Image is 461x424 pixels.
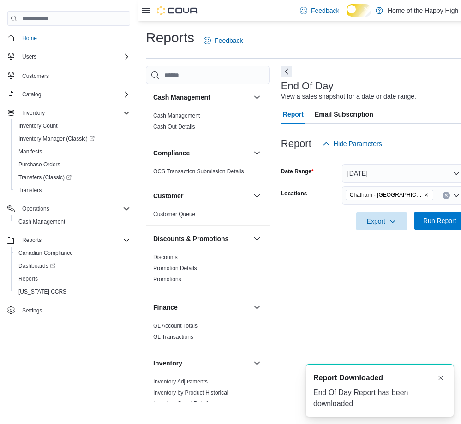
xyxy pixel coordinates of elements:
span: Canadian Compliance [18,249,73,257]
span: Settings [18,305,130,316]
span: Operations [22,205,49,212]
button: Inventory [153,359,250,368]
button: Compliance [251,147,263,159]
button: [US_STATE] CCRS [11,285,134,298]
span: Manifests [18,148,42,155]
div: Notification [313,372,446,383]
a: Transfers (Classic) [15,172,75,183]
input: Dark Mode [347,4,371,16]
span: Report Downloaded [313,372,383,383]
button: Remove Chatham - St. Clair Street - Fire & Flower from selection in this group [424,192,429,198]
span: Washington CCRS [15,286,130,297]
button: Discounts & Promotions [153,234,250,243]
span: Transfers [15,185,130,196]
h3: End Of Day [281,81,334,92]
a: Feedback [296,1,343,20]
button: Finance [153,303,250,312]
span: Inventory [22,109,45,117]
label: Date Range [281,168,314,175]
button: Inventory [4,106,134,119]
a: Transfers (Classic) [11,171,134,184]
a: GL Transactions [153,334,193,340]
button: Reports [4,234,134,247]
h3: Inventory [153,359,182,368]
h3: Compliance [153,148,190,158]
a: Feedback [200,31,246,50]
h3: Customer [153,191,183,200]
button: Cash Management [11,215,134,228]
span: Cash Management [15,216,130,227]
a: Discounts [153,254,178,260]
button: Operations [18,203,53,214]
span: Inventory Count [18,122,58,130]
label: Locations [281,190,307,197]
span: Inventory [18,107,130,118]
a: Inventory Manager (Classic) [15,133,98,144]
span: GL Transactions [153,333,193,341]
img: Cova [157,6,198,15]
div: Finance [146,320,270,350]
button: Discounts & Promotions [251,233,263,244]
a: Customers [18,71,53,82]
a: Customer Queue [153,211,195,218]
button: Customer [251,190,263,201]
span: Transfers (Classic) [15,172,130,183]
button: Transfers [11,184,134,197]
span: Users [22,53,36,60]
button: Cash Management [153,93,250,102]
span: Reports [18,275,38,283]
a: Inventory Count Details [153,400,211,407]
a: Cash Management [15,216,69,227]
button: Export [356,212,407,230]
a: Cash Out Details [153,124,195,130]
span: Home [22,35,37,42]
a: Promotion Details [153,265,197,271]
div: Compliance [146,166,270,183]
div: Customer [146,209,270,225]
span: Users [18,51,130,62]
h3: Discounts & Promotions [153,234,228,243]
button: Home [4,31,134,45]
span: Dashboards [18,262,55,270]
a: GL Account Totals [153,323,198,329]
span: Cash Management [18,218,65,225]
a: Transfers [15,185,45,196]
span: Inventory Count [15,120,130,131]
a: Inventory Manager (Classic) [11,132,134,145]
p: Home of the Happy High [388,5,458,16]
button: Clear input [443,192,450,199]
span: Canadian Compliance [15,247,130,259]
h1: Reports [146,29,194,47]
button: Purchase Orders [11,158,134,171]
span: Chatham - [GEOGRAPHIC_DATA] - Fire & Flower [350,190,422,200]
a: Promotions [153,276,181,283]
h3: Cash Management [153,93,210,102]
button: Catalog [18,89,45,100]
button: Operations [4,202,134,215]
a: Inventory Count [15,120,61,131]
nav: Complex example [7,28,130,319]
button: Users [4,50,134,63]
div: Discounts & Promotions [146,252,270,294]
a: Dashboards [11,259,134,272]
a: Canadian Compliance [15,247,77,259]
a: Home [18,33,41,44]
a: Settings [18,305,46,316]
span: Inventory Adjustments [153,378,208,385]
button: Customers [4,69,134,82]
span: Transfers (Classic) [18,174,72,181]
span: Purchase Orders [18,161,60,168]
span: Reports [22,236,42,244]
span: Inventory Count Details [153,400,211,407]
button: Users [18,51,40,62]
button: Hide Parameters [319,135,386,153]
h3: Finance [153,303,178,312]
span: Cash Management [153,112,200,119]
button: Customer [153,191,250,200]
span: [US_STATE] CCRS [18,288,66,295]
a: Inventory by Product Historical [153,389,228,396]
button: Inventory [18,107,48,118]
